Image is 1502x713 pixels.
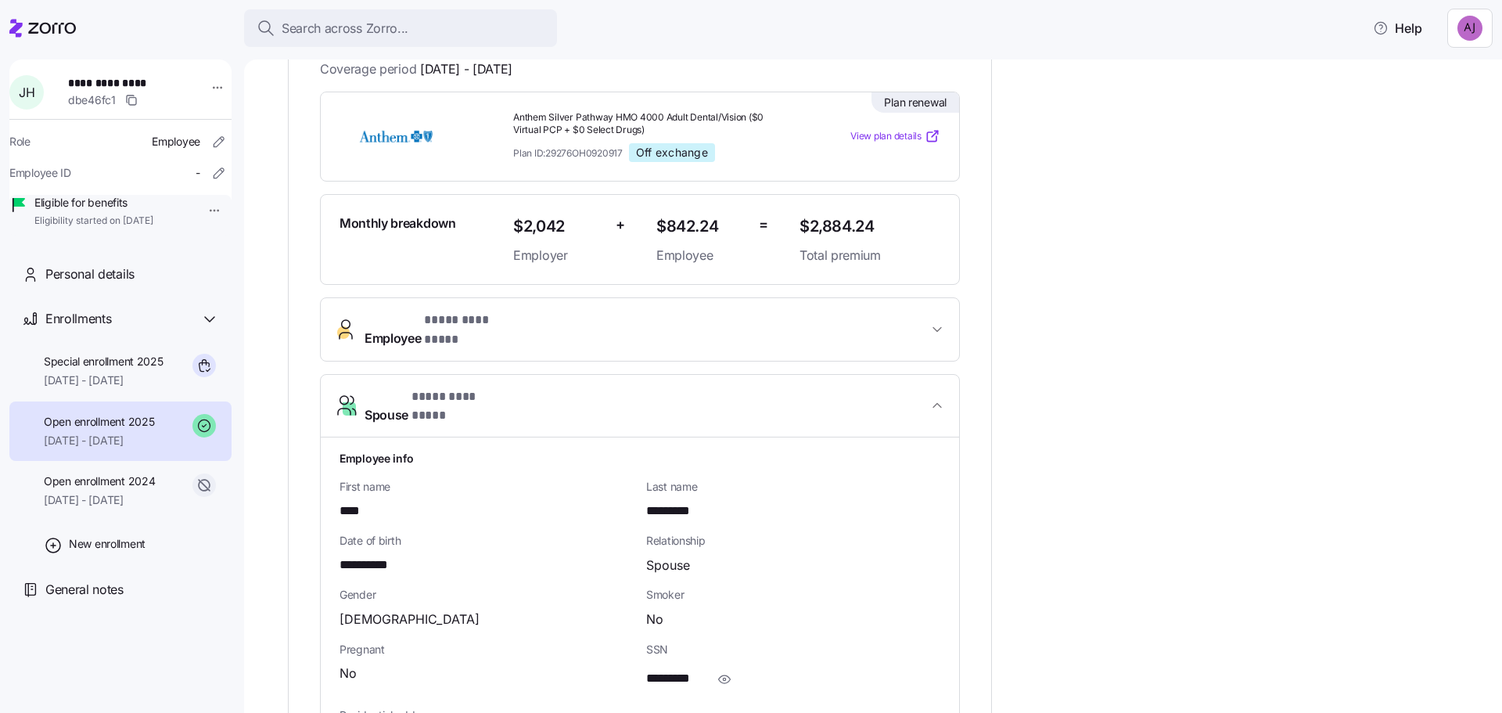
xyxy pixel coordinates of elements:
a: View plan details [850,128,940,144]
span: Employer [513,246,603,265]
span: Eligible for benefits [34,195,153,211]
span: - [196,165,200,181]
span: $2,042 [513,214,603,239]
span: Monthly breakdown [340,214,456,233]
img: Anthem [340,118,452,154]
span: General notes [45,580,124,600]
span: $842.24 [656,214,746,239]
span: [DATE] - [DATE] [420,59,512,79]
span: Last name [646,479,940,495]
img: 7af5089e3dcb26fcc62da3cb3ec499f9 [1457,16,1482,41]
span: Plan renewal [884,95,947,110]
span: $2,884.24 [800,214,940,239]
span: [DATE] - [DATE] [44,373,163,388]
span: Spouse [365,387,508,425]
span: + [616,214,625,236]
span: J H [19,86,34,99]
span: Employee ID [9,165,71,181]
span: Open enrollment 2025 [44,414,154,430]
span: Date of birth [340,533,634,549]
span: Anthem Silver Pathway HMO 4000 Adult Dental/Vision ($0 Virtual PCP + $0 Select Drugs) [513,111,787,138]
span: Enrollments [45,309,111,329]
span: Help [1373,19,1422,38]
span: Employee [656,246,746,265]
span: SSN [646,642,940,657]
span: = [759,214,768,236]
span: Personal details [45,265,135,284]
span: Total premium [800,246,940,265]
span: Employee [152,134,200,149]
span: Open enrollment 2024 [44,474,155,489]
span: [DATE] - [DATE] [44,433,154,448]
span: Role [9,134,31,149]
span: [DATE] - [DATE] [44,492,155,508]
span: Off exchange [636,146,708,160]
span: Coverage period [320,59,512,79]
span: View plan details [850,129,922,144]
button: Help [1360,13,1435,44]
span: dbe46fc1 [68,92,116,108]
h1: Employee info [340,450,940,466]
span: [DEMOGRAPHIC_DATA] [340,610,480,629]
span: Pregnant [340,642,634,657]
button: Search across Zorro... [244,9,557,47]
span: Plan ID: 29276OH0920917 [513,146,623,160]
span: Employee [365,311,520,348]
span: Smoker [646,587,940,603]
span: Relationship [646,533,940,549]
span: Special enrollment 2025 [44,354,163,369]
span: Eligibility started on [DATE] [34,214,153,228]
span: Search across Zorro... [282,19,408,38]
span: First name [340,479,634,495]
span: Gender [340,587,634,603]
span: New enrollment [69,536,146,552]
span: Spouse [646,556,690,575]
span: No [340,664,357,683]
span: No [646,610,663,629]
